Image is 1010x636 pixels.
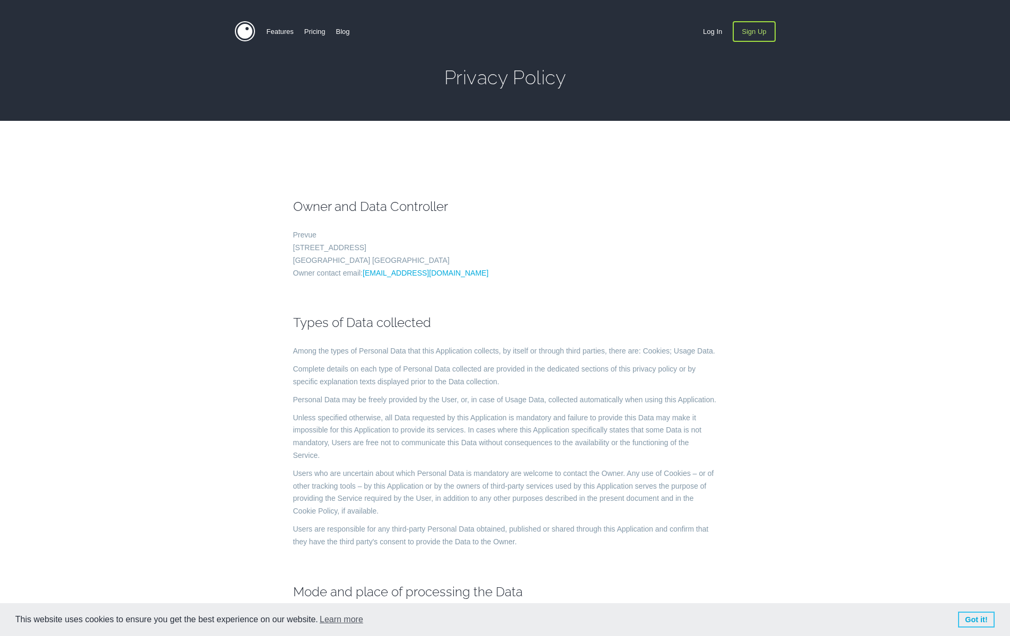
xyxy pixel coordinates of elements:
[293,345,717,358] p: Among the types of Personal Data that this Application collects, by itself or through third parti...
[293,467,717,518] p: Users who are uncertain about which Personal Data is mandatory are welcome to contact the Owner. ...
[293,363,717,388] p: Complete details on each type of Personal Data collected are provided in the dedicated sections o...
[318,614,365,625] a: learn more about cookies
[293,586,717,598] h3: Mode and place of processing the Data
[703,21,722,42] a: Log In
[363,269,488,277] a: [EMAIL_ADDRESS][DOMAIN_NAME]
[235,21,255,41] img: Prevue
[958,612,995,628] a: dismiss cookie message
[293,229,717,279] p: Prevue [STREET_ADDRESS] [GEOGRAPHIC_DATA] [GEOGRAPHIC_DATA] Owner contact email:
[15,613,950,626] span: This website uses cookies to ensure you get the best experience on our website.
[336,21,350,42] a: Blog
[293,200,717,213] h3: Owner and Data Controller
[304,21,326,42] a: Pricing
[733,21,775,42] a: Sign Up
[235,21,256,42] a: Home
[293,412,717,462] p: Unless specified otherwise, all Data requested by this Application is mandatory and failure to pr...
[293,523,717,549] p: Users are responsible for any third-party Personal Data obtained, published or shared through thi...
[293,316,717,329] h3: Types of Data collected
[293,394,717,407] p: Personal Data may be freely provided by the User, or, in case of Usage Data, collected automatica...
[267,21,294,42] a: Features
